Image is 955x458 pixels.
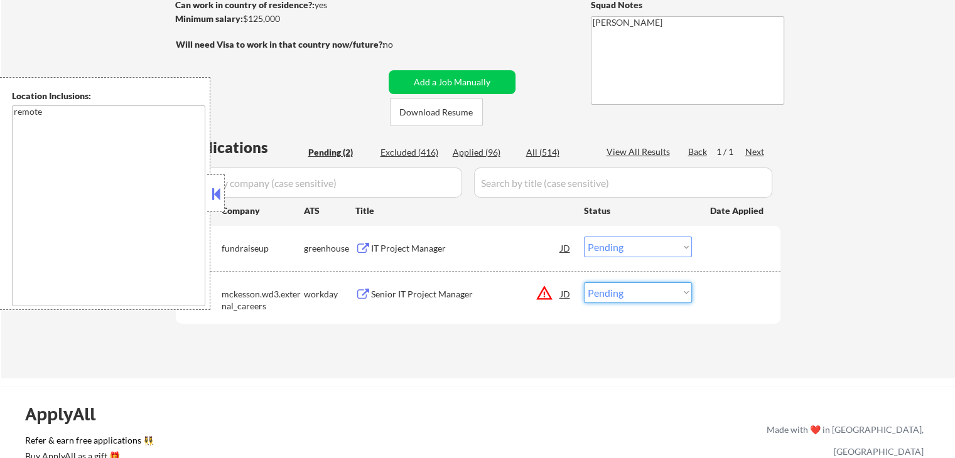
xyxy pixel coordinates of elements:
[304,205,355,217] div: ATS
[180,140,304,155] div: Applications
[584,199,692,221] div: Status
[389,70,515,94] button: Add a Job Manually
[25,403,110,425] div: ApplyAll
[607,146,674,158] div: View All Results
[536,284,553,302] button: warning_amber
[176,39,385,50] strong: Will need Visa to work in that country now/future?:
[710,205,765,217] div: Date Applied
[304,242,355,255] div: greenhouse
[222,288,304,312] div: mckesson.wd3.external_careers
[474,168,772,198] input: Search by title (case sensitive)
[371,242,561,255] div: IT Project Manager
[380,146,443,159] div: Excluded (416)
[559,282,572,305] div: JD
[371,288,561,301] div: Senior IT Project Manager
[25,436,504,449] a: Refer & earn free applications 👯‍♀️
[355,205,572,217] div: Title
[12,90,205,102] div: Location Inclusions:
[304,288,355,301] div: workday
[688,146,708,158] div: Back
[559,237,572,259] div: JD
[180,168,462,198] input: Search by company (case sensitive)
[222,205,304,217] div: Company
[453,146,515,159] div: Applied (96)
[175,13,243,24] strong: Minimum salary:
[175,13,384,25] div: $125,000
[222,242,304,255] div: fundraiseup
[745,146,765,158] div: Next
[526,146,589,159] div: All (514)
[383,38,419,51] div: no
[390,98,483,126] button: Download Resume
[716,146,745,158] div: 1 / 1
[308,146,371,159] div: Pending (2)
